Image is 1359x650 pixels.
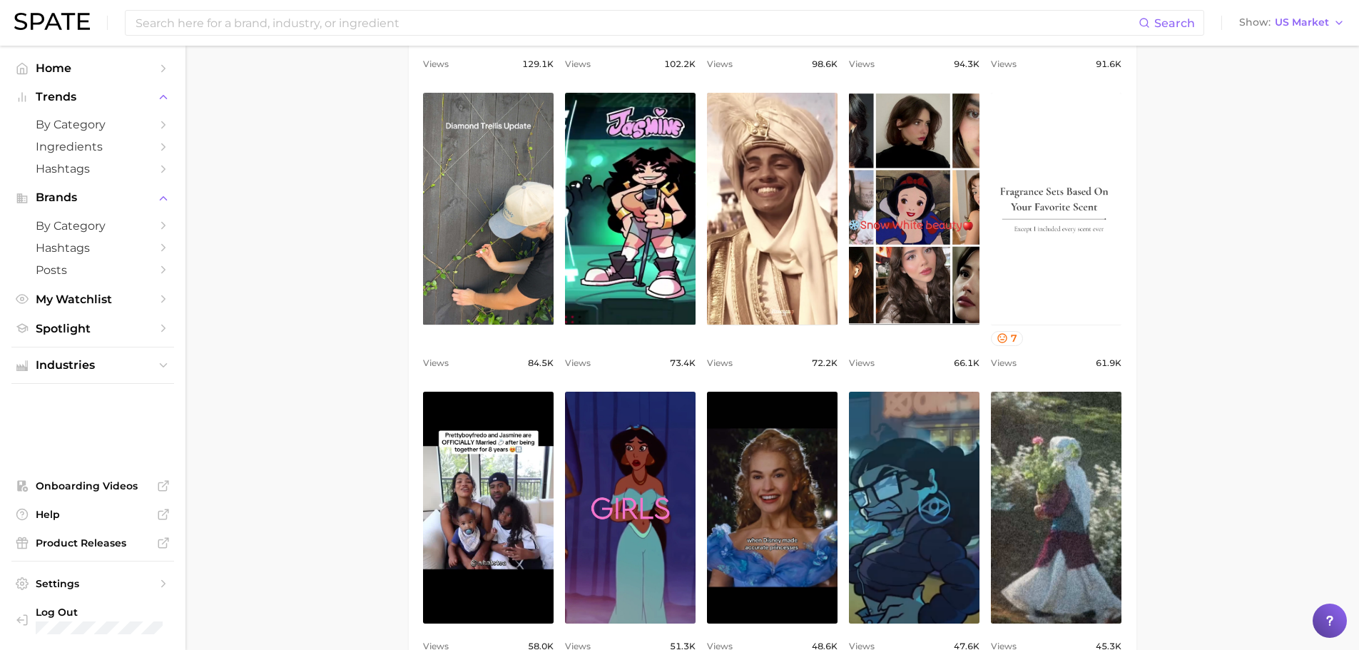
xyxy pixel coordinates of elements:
span: Search [1154,16,1195,30]
span: Hashtags [36,162,150,176]
a: Settings [11,573,174,594]
button: 7 [991,331,1023,346]
span: 61.9k [1096,355,1121,372]
span: Views [707,355,733,372]
a: Log out. Currently logged in with e-mail laura.epstein@givaudan.com. [11,601,174,639]
input: Search here for a brand, industry, or ingredient [134,11,1139,35]
span: 102.2k [664,56,696,73]
span: Settings [36,577,150,590]
span: Views [707,56,733,73]
span: Views [849,355,875,372]
span: Product Releases [36,537,150,549]
span: by Category [36,219,150,233]
span: 84.5k [528,355,554,372]
span: 91.6k [1096,56,1121,73]
a: Ingredients [11,136,174,158]
span: Posts [36,263,150,277]
a: Home [11,57,174,79]
span: Show [1239,19,1271,26]
span: Home [36,61,150,75]
span: Views [423,355,449,372]
button: Trends [11,86,174,108]
button: Industries [11,355,174,376]
span: Log Out [36,606,181,619]
a: Hashtags [11,158,174,180]
span: Brands [36,191,150,204]
span: Onboarding Videos [36,479,150,492]
a: Help [11,504,174,525]
span: Industries [36,359,150,372]
a: Hashtags [11,237,174,259]
a: by Category [11,215,174,237]
span: 98.6k [812,56,838,73]
a: My Watchlist [11,288,174,310]
button: Brands [11,187,174,208]
span: Views [423,56,449,73]
span: Views [565,355,591,372]
button: ShowUS Market [1236,14,1348,32]
a: by Category [11,113,174,136]
span: Hashtags [36,241,150,255]
a: Product Releases [11,532,174,554]
span: My Watchlist [36,293,150,306]
img: SPATE [14,13,90,30]
a: Spotlight [11,318,174,340]
span: Spotlight [36,322,150,335]
span: 66.1k [954,355,979,372]
span: Trends [36,91,150,103]
span: 129.1k [522,56,554,73]
span: 72.2k [812,355,838,372]
span: US Market [1275,19,1329,26]
span: 73.4k [670,355,696,372]
span: 94.3k [954,56,979,73]
span: Views [991,56,1017,73]
span: Views [565,56,591,73]
span: Ingredients [36,140,150,153]
span: Views [849,56,875,73]
span: by Category [36,118,150,131]
a: Posts [11,259,174,281]
span: Views [991,355,1017,372]
a: Onboarding Videos [11,475,174,497]
span: Help [36,508,150,521]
